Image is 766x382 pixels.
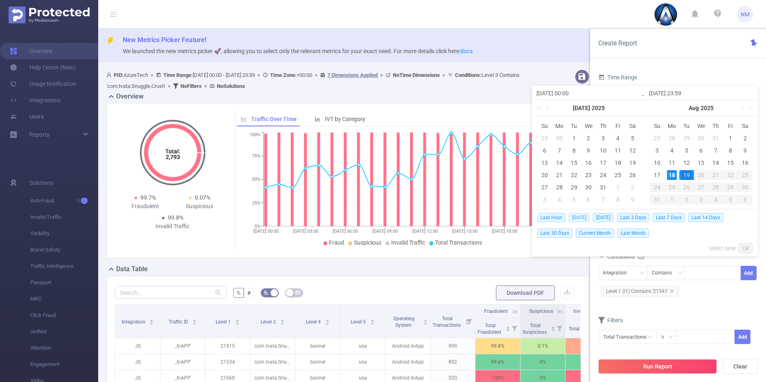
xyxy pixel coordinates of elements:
[195,194,210,201] span: 0.07%
[667,133,677,143] div: 28
[628,195,638,204] div: 9
[650,195,665,204] div: 31
[552,122,567,130] span: Mo
[613,195,623,204] div: 8
[738,169,752,181] td: August 23, 2025
[628,158,638,168] div: 19
[723,181,738,193] td: August 29, 2025
[708,122,723,130] span: Th
[723,169,738,181] td: August 22, 2025
[696,133,706,143] div: 30
[611,122,625,130] span: Fr
[603,266,633,280] div: Integration
[532,229,557,234] tspan: [DATE] 21:00
[679,120,694,132] th: Tue
[552,181,567,193] td: July 28, 2025
[611,132,625,144] td: July 4, 2025
[694,181,709,193] td: August 27, 2025
[650,182,665,192] div: 24
[569,195,579,204] div: 5
[628,170,638,180] div: 26
[625,181,640,193] td: August 2, 2025
[598,133,608,143] div: 3
[613,170,623,180] div: 25
[708,132,723,144] td: July 31, 2025
[679,181,694,193] td: August 26, 2025
[106,72,114,78] i: icon: user
[665,132,679,144] td: July 28, 2025
[537,132,552,144] td: June 29, 2025
[708,120,723,132] th: Thu
[537,213,565,222] span: Last Hour
[30,291,98,307] span: MRC
[723,144,738,157] td: August 8, 2025
[708,181,723,193] td: August 28, 2025
[723,120,738,132] th: Fri
[625,132,640,144] td: July 5, 2025
[734,330,750,344] button: Add
[10,108,44,125] a: Users
[491,229,517,234] tspan: [DATE] 18:00
[535,100,546,116] a: Last year (Control + left)
[679,132,694,144] td: July 29, 2025
[596,181,611,193] td: July 31, 2025
[584,170,593,180] div: 23
[180,83,202,89] b: No Filters
[165,154,180,160] tspan: 2,793
[694,120,709,132] th: Wed
[30,242,98,258] span: Brand Safety
[596,122,611,130] span: Th
[537,120,552,132] th: Sun
[270,72,297,78] b: Time Zone:
[700,100,714,116] a: 2025
[711,158,721,168] div: 14
[496,285,555,300] button: Download PDF
[694,193,709,206] td: September 3, 2025
[611,193,625,206] td: August 8, 2025
[708,157,723,169] td: August 14, 2025
[665,193,679,206] td: September 1, 2025
[10,76,77,92] a: Usage Notification
[679,182,694,192] div: 26
[652,146,662,155] div: 3
[30,356,98,373] span: Engagement
[661,330,670,344] div: ≥
[739,243,752,253] a: Ok
[552,193,567,206] td: August 4, 2025
[625,193,640,206] td: August 9, 2025
[650,193,665,206] td: August 31, 2025
[581,193,596,206] td: August 6, 2025
[653,213,685,222] span: Last 7 Days
[694,195,709,204] div: 3
[537,157,552,169] td: July 13, 2025
[738,132,752,144] td: August 2, 2025
[9,7,90,23] img: Protected Media
[552,144,567,157] td: July 7, 2025
[625,157,640,169] td: July 19, 2025
[123,36,206,44] span: New Metrics Picker Feature!
[694,132,709,144] td: July 30, 2025
[581,144,596,157] td: July 9, 2025
[650,181,665,193] td: August 24, 2025
[554,182,564,192] div: 28
[694,122,709,130] span: We
[665,181,679,193] td: August 25, 2025
[613,158,623,168] div: 18
[264,290,268,295] i: icon: bg-colors
[536,88,641,98] input: Start date
[440,72,448,78] span: >
[596,144,611,157] td: July 10, 2025
[140,194,156,201] span: 99.7%
[598,74,637,81] span: Time Range
[255,224,260,229] tspan: 0%
[452,229,477,234] tspan: [DATE] 15:00
[723,193,738,206] td: September 5, 2025
[708,195,723,204] div: 4
[315,116,320,122] i: icon: bar-chart
[106,37,115,45] i: icon: thunderbolt
[711,146,721,155] div: 7
[581,169,596,181] td: July 23, 2025
[30,307,98,324] span: Click Fraud
[688,100,700,116] a: Aug
[741,6,750,22] span: NM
